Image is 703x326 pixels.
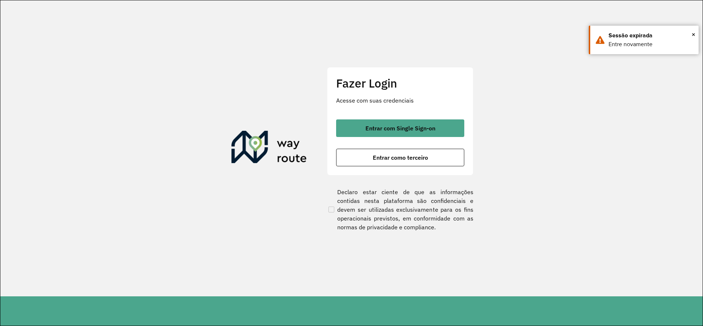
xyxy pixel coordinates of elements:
[365,125,435,131] span: Entrar com Single Sign-on
[609,31,693,40] div: Sessão expirada
[336,149,464,166] button: button
[336,76,464,90] h2: Fazer Login
[692,29,695,40] button: Close
[373,155,428,160] span: Entrar como terceiro
[231,131,307,166] img: Roteirizador AmbevTech
[336,119,464,137] button: button
[336,96,464,105] p: Acesse com suas credenciais
[327,188,473,231] label: Declaro estar ciente de que as informações contidas nesta plataforma são confidenciais e devem se...
[692,29,695,40] span: ×
[609,40,693,49] div: Entre novamente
